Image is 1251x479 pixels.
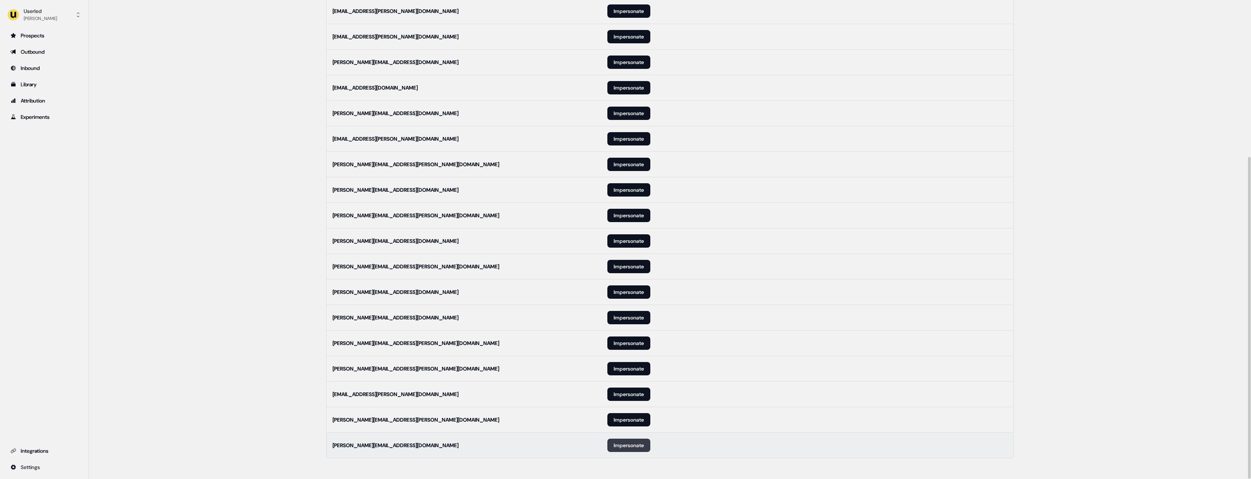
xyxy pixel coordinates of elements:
[607,234,650,248] button: Impersonate
[607,285,650,299] button: Impersonate
[607,81,650,94] button: Impersonate
[10,48,78,56] div: Outbound
[333,135,458,143] div: [EMAIL_ADDRESS][PERSON_NAME][DOMAIN_NAME]
[607,336,650,350] button: Impersonate
[24,7,57,15] div: Userled
[10,32,78,39] div: Prospects
[6,111,83,123] a: Go to experiments
[607,132,650,145] button: Impersonate
[333,288,458,296] div: [PERSON_NAME][EMAIL_ADDRESS][DOMAIN_NAME]
[333,33,458,40] div: [EMAIL_ADDRESS][PERSON_NAME][DOMAIN_NAME]
[6,30,83,41] a: Go to prospects
[607,388,650,401] button: Impersonate
[607,183,650,197] button: Impersonate
[333,161,499,168] div: [PERSON_NAME][EMAIL_ADDRESS][PERSON_NAME][DOMAIN_NAME]
[333,365,499,372] div: [PERSON_NAME][EMAIL_ADDRESS][PERSON_NAME][DOMAIN_NAME]
[607,362,650,375] button: Impersonate
[10,97,78,104] div: Attribution
[24,15,57,22] div: [PERSON_NAME]
[6,46,83,58] a: Go to outbound experience
[333,58,458,66] div: [PERSON_NAME][EMAIL_ADDRESS][DOMAIN_NAME]
[10,64,78,72] div: Inbound
[333,416,499,423] div: [PERSON_NAME][EMAIL_ADDRESS][PERSON_NAME][DOMAIN_NAME]
[333,110,458,117] div: [PERSON_NAME][EMAIL_ADDRESS][DOMAIN_NAME]
[607,439,650,452] button: Impersonate
[6,78,83,90] a: Go to templates
[607,260,650,273] button: Impersonate
[607,4,650,18] button: Impersonate
[607,158,650,171] button: Impersonate
[333,84,418,91] div: [EMAIL_ADDRESS][DOMAIN_NAME]
[333,186,458,194] div: [PERSON_NAME][EMAIL_ADDRESS][DOMAIN_NAME]
[333,263,499,270] div: [PERSON_NAME][EMAIL_ADDRESS][PERSON_NAME][DOMAIN_NAME]
[6,6,83,24] button: Userled[PERSON_NAME]
[6,95,83,107] a: Go to attribution
[607,56,650,69] button: Impersonate
[6,445,83,457] a: Go to integrations
[333,237,458,245] div: [PERSON_NAME][EMAIL_ADDRESS][DOMAIN_NAME]
[6,62,83,74] a: Go to Inbound
[10,81,78,88] div: Library
[333,314,458,321] div: [PERSON_NAME][EMAIL_ADDRESS][DOMAIN_NAME]
[333,442,458,449] div: [PERSON_NAME][EMAIL_ADDRESS][DOMAIN_NAME]
[333,339,499,347] div: [PERSON_NAME][EMAIL_ADDRESS][PERSON_NAME][DOMAIN_NAME]
[607,209,650,222] button: Impersonate
[333,391,458,398] div: [EMAIL_ADDRESS][PERSON_NAME][DOMAIN_NAME]
[607,107,650,120] button: Impersonate
[607,30,650,43] button: Impersonate
[10,447,78,455] div: Integrations
[333,212,499,219] div: [PERSON_NAME][EMAIL_ADDRESS][PERSON_NAME][DOMAIN_NAME]
[6,461,83,473] a: Go to integrations
[10,463,78,471] div: Settings
[10,113,78,121] div: Experiments
[333,7,458,15] div: [EMAIL_ADDRESS][PERSON_NAME][DOMAIN_NAME]
[607,413,650,426] button: Impersonate
[607,311,650,324] button: Impersonate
